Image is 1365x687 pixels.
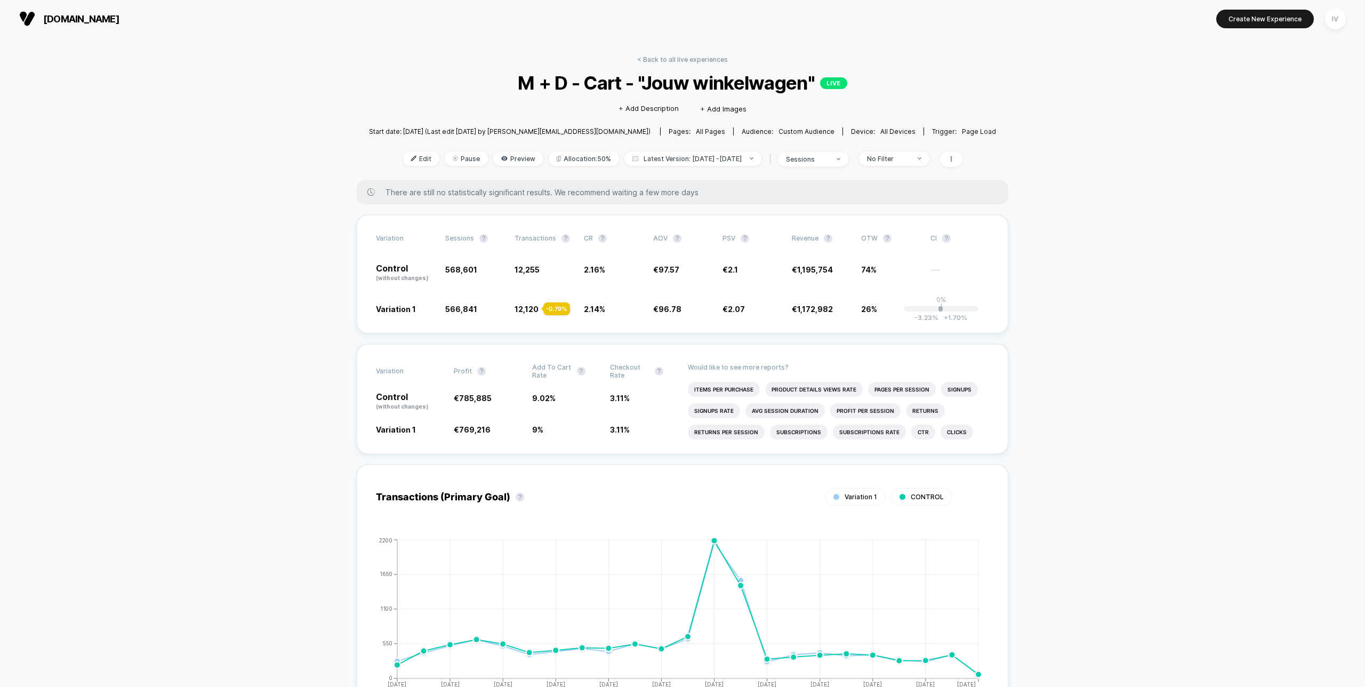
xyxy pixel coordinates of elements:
span: 26% [861,305,877,314]
button: ? [477,367,486,376]
img: edit [411,156,416,161]
span: Add To Cart Rate [532,363,572,379]
button: ? [741,234,749,243]
span: There are still no statistically significant results. We recommend waiting a few more days [386,188,987,197]
span: 2.14 % [584,305,605,314]
span: Transactions [515,234,556,242]
span: Variation [376,234,435,243]
span: Page Load [962,127,996,135]
button: Create New Experience [1216,10,1314,28]
span: Variation 1 [376,305,416,314]
span: Sessions [445,234,474,242]
tspan: 550 [383,640,393,646]
button: ? [516,493,524,501]
button: IV [1322,8,1349,30]
span: Variation 1 [845,493,877,501]
span: CR [584,234,593,242]
p: Would like to see more reports? [688,363,989,371]
img: Visually logo [19,11,35,27]
li: Signups Rate [688,403,740,418]
a: < Back to all live experiences [637,55,728,63]
span: 74% [861,265,877,274]
li: Signups [941,382,978,397]
span: M + D - Cart - "Jouw winkelwagen" [400,71,965,94]
div: No Filter [867,155,910,163]
button: ? [883,234,892,243]
span: 568,601 [445,265,477,274]
li: Returns [906,403,945,418]
span: Checkout Rate [610,363,649,379]
p: Control [376,264,435,282]
img: end [750,157,753,159]
span: [DOMAIN_NAME] [43,13,119,25]
button: ? [673,234,681,243]
span: 97.57 [659,265,679,274]
span: 785,885 [459,394,492,403]
button: ? [577,367,585,376]
span: € [653,305,681,314]
span: 12,120 [515,305,539,314]
span: 1,195,754 [797,265,833,274]
p: | [940,303,943,311]
li: Subscriptions [770,425,828,440]
div: Audience: [742,127,834,135]
span: Start date: [DATE] (Last edit [DATE] by [PERSON_NAME][EMAIL_ADDRESS][DOMAIN_NAME]) [369,127,651,135]
span: Profit [454,367,472,375]
div: Pages: [669,127,725,135]
span: 769,216 [459,425,491,434]
span: Variation [376,363,435,379]
span: 1.70 % [938,314,967,322]
span: all devices [880,127,916,135]
button: ? [479,234,488,243]
span: + [944,314,948,322]
span: Custom Audience [778,127,834,135]
span: 1,172,982 [797,305,833,314]
span: 9.02 % [532,394,556,403]
span: 3.11 % [610,394,630,403]
li: Avg Session Duration [745,403,825,418]
span: --- [930,267,989,282]
span: (without changes) [376,403,428,410]
span: 3.11 % [610,425,630,434]
span: € [653,265,679,274]
img: calendar [632,156,638,161]
li: Clicks [941,425,973,440]
div: sessions [786,155,829,163]
li: Ctr [911,425,935,440]
span: Variation 1 [376,425,416,434]
li: Profit Per Session [830,403,901,418]
li: Product Details Views Rate [765,382,863,397]
div: Trigger: [932,127,996,135]
button: ? [561,234,570,243]
span: all pages [696,127,725,135]
span: CONTROL [911,493,944,501]
button: ? [942,234,951,243]
tspan: 1650 [380,571,393,577]
span: Preview [493,151,543,166]
span: 2.07 [728,305,745,314]
span: Revenue [792,234,818,242]
tspan: 2200 [379,537,393,543]
tspan: 1100 [380,605,393,612]
div: - 0.79 % [543,302,570,315]
img: end [837,158,840,160]
li: Subscriptions Rate [833,425,906,440]
span: € [722,305,745,314]
span: AOV [653,234,668,242]
img: end [918,157,921,159]
span: € [454,394,492,403]
span: 9 % [532,425,543,434]
button: [DOMAIN_NAME] [16,10,123,27]
span: Allocation: 50% [549,151,619,166]
li: Items Per Purchase [688,382,760,397]
span: Device: [842,127,924,135]
span: € [454,425,491,434]
button: ? [655,367,663,376]
p: 0% [936,295,946,303]
img: end [453,156,458,161]
tspan: 0 [389,675,393,681]
span: 2.1 [728,265,738,274]
button: ? [824,234,832,243]
p: Control [376,393,443,411]
span: + Add Images [700,105,746,113]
